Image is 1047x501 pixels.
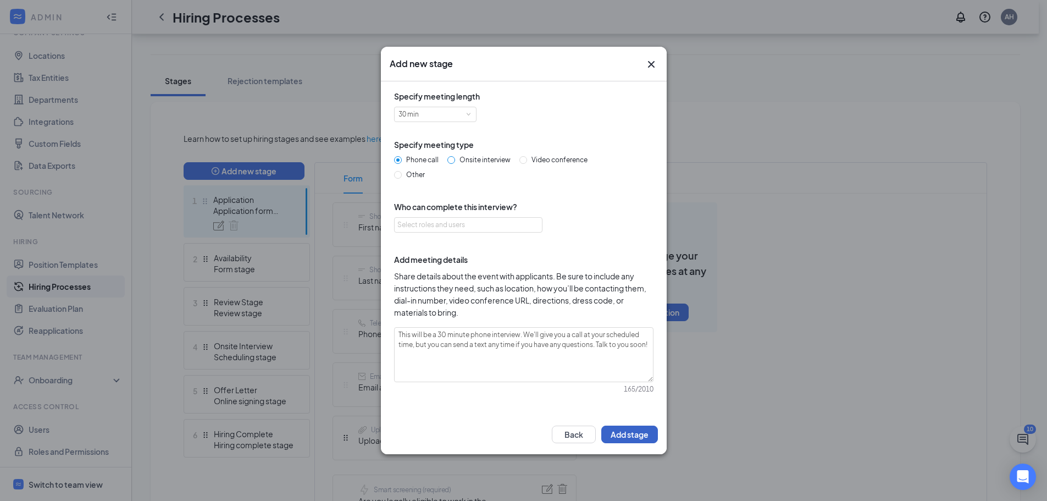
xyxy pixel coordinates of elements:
span: Video conference [527,156,592,164]
div: Open Intercom Messenger [1010,464,1036,490]
div: 30 min [398,107,426,122]
svg: Cross [645,58,658,71]
span: Onsite interview [455,156,515,164]
button: Back [552,426,596,443]
span: Specify meeting type [394,139,653,151]
h3: Add new stage [390,58,453,70]
button: Add stage [601,426,658,443]
span: Who can complete this interview? [394,201,653,213]
button: Close [645,58,658,71]
textarea: This will be a 30 minute phone interview. We'll give you a call at your scheduled time, but you c... [394,327,653,382]
div: Select roles and users [397,219,533,230]
span: Other [402,170,429,179]
div: 165 / 2010 [401,384,653,394]
span: Phone call [402,156,443,164]
span: Specify meeting length [394,90,653,102]
span: Add meeting details [394,254,653,266]
span: Share details about the event with applicants. Be sure to include any instructions they need, suc... [394,270,653,318]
